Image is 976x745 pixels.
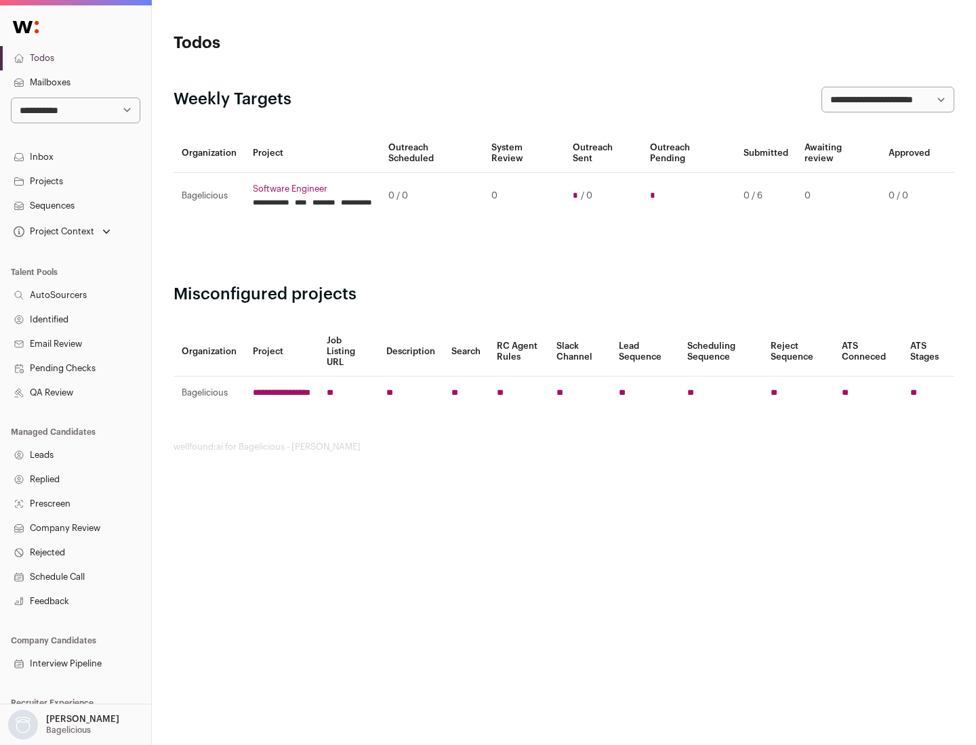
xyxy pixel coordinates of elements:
td: 0 / 0 [880,173,938,219]
img: nopic.png [8,710,38,740]
th: Outreach Scheduled [380,134,483,173]
span: / 0 [581,190,592,201]
th: Search [443,327,489,377]
th: Scheduling Sequence [679,327,762,377]
th: Slack Channel [548,327,611,377]
td: Bagelicious [174,173,245,219]
th: Organization [174,327,245,377]
th: Outreach Pending [642,134,735,173]
img: Wellfound [5,14,46,41]
th: Project [245,327,319,377]
p: [PERSON_NAME] [46,714,119,725]
td: 0 / 0 [380,173,483,219]
th: RC Agent Rules [489,327,548,377]
button: Open dropdown [11,222,113,241]
div: Project Context [11,226,94,237]
th: Project [245,134,380,173]
button: Open dropdown [5,710,122,740]
th: Description [378,327,443,377]
th: Awaiting review [796,134,880,173]
th: Reject Sequence [762,327,834,377]
th: Job Listing URL [319,327,378,377]
th: Submitted [735,134,796,173]
td: 0 [796,173,880,219]
td: Bagelicious [174,377,245,410]
h1: Todos [174,33,434,54]
p: Bagelicious [46,725,91,736]
td: 0 / 6 [735,173,796,219]
footer: wellfound:ai for Bagelicious - [PERSON_NAME] [174,442,954,452]
th: Organization [174,134,245,173]
h2: Weekly Targets [174,89,291,110]
th: Approved [880,134,938,173]
th: Outreach Sent [565,134,643,173]
th: System Review [483,134,564,173]
th: ATS Conneced [834,327,901,377]
a: Software Engineer [253,184,372,194]
th: ATS Stages [902,327,954,377]
h2: Misconfigured projects [174,284,954,305]
td: 0 [483,173,564,219]
th: Lead Sequence [611,327,679,377]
